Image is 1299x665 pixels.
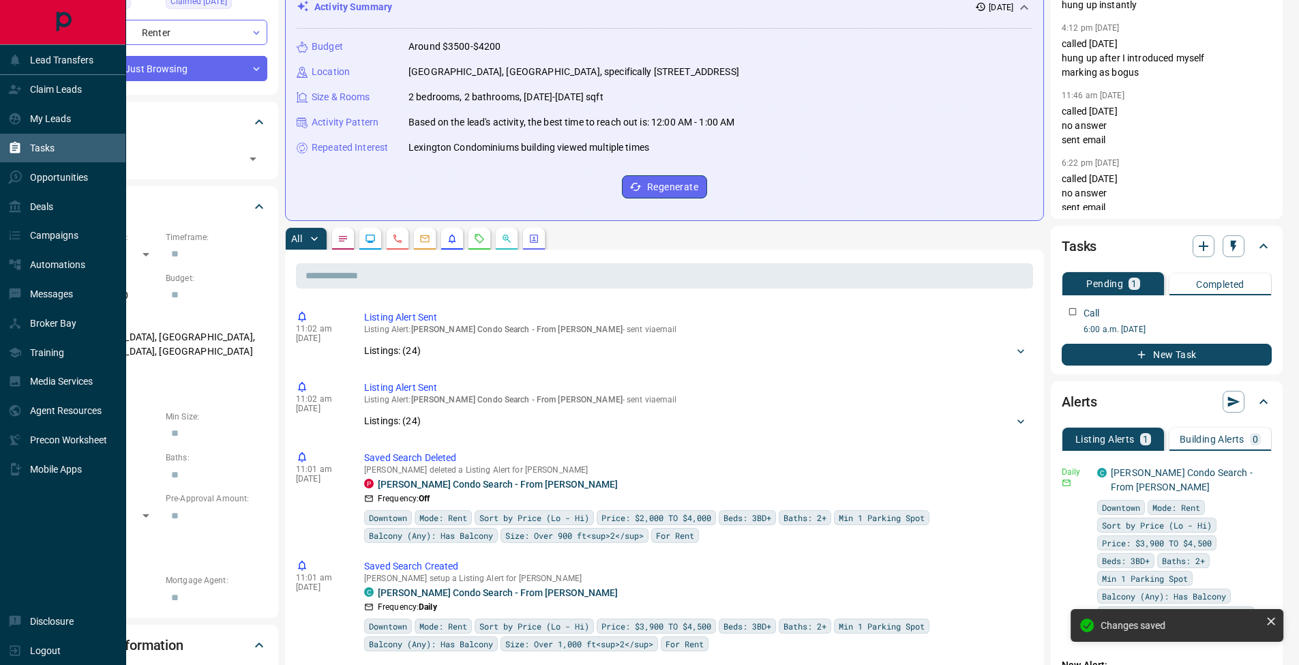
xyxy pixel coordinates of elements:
[296,324,344,334] p: 11:02 am
[1062,23,1120,33] p: 4:12 pm [DATE]
[57,370,267,382] p: Motivation:
[501,233,512,244] svg: Opportunities
[1062,478,1071,488] svg: Email
[312,65,350,79] p: Location
[1062,344,1272,366] button: New Task
[378,587,618,598] a: [PERSON_NAME] Condo Search - From [PERSON_NAME]
[989,1,1013,14] p: [DATE]
[723,511,771,524] span: Beds: 3BD+
[839,511,925,524] span: Min 1 Parking Spot
[364,587,374,597] div: condos.ca
[419,619,467,633] span: Mode: Rent
[601,619,711,633] span: Price: $3,900 TO $4,500
[378,479,618,490] a: [PERSON_NAME] Condo Search - From [PERSON_NAME]
[408,141,649,155] p: Lexington Condominiums building viewed multiple times
[622,175,707,198] button: Regenerate
[364,344,421,358] p: Listings: ( 24 )
[369,637,493,651] span: Balcony (Any): Has Balcony
[783,511,826,524] span: Baths: 2+
[57,629,267,662] div: Personal Information
[1102,554,1150,567] span: Beds: 3BD+
[1086,279,1123,289] p: Pending
[369,529,493,542] span: Balcony (Any): Has Balcony
[479,619,589,633] span: Sort by Price (Lo - Hi)
[1062,235,1096,257] h2: Tasks
[364,395,1028,404] p: Listing Alert : - sent via email
[364,338,1028,364] div: Listings: (24)
[166,272,267,284] p: Budget:
[364,310,1028,325] p: Listing Alert Sent
[364,381,1028,395] p: Listing Alert Sent
[57,314,267,326] p: Areas Searched:
[312,115,378,130] p: Activity Pattern
[166,231,267,243] p: Timeframe:
[312,40,343,54] p: Budget
[1131,279,1137,289] p: 1
[392,233,403,244] svg: Calls
[1062,230,1272,263] div: Tasks
[408,65,739,79] p: [GEOGRAPHIC_DATA], [GEOGRAPHIC_DATA], specifically [STREET_ADDRESS]
[296,573,344,582] p: 11:01 am
[1102,501,1140,514] span: Downtown
[723,619,771,633] span: Beds: 3BD+
[419,602,437,612] strong: Daily
[419,233,430,244] svg: Emails
[296,394,344,404] p: 11:02 am
[1102,536,1212,550] span: Price: $3,900 TO $4,500
[1162,554,1205,567] span: Baths: 2+
[474,233,485,244] svg: Requests
[411,395,623,404] span: [PERSON_NAME] Condo Search - From [PERSON_NAME]
[505,637,653,651] span: Size: Over 1,000 ft<sup>2</sup>
[166,492,267,505] p: Pre-Approval Amount:
[528,233,539,244] svg: Agent Actions
[296,464,344,474] p: 11:01 am
[57,533,267,546] p: Credit Score:
[419,511,467,524] span: Mode: Rent
[369,511,407,524] span: Downtown
[296,404,344,413] p: [DATE]
[291,234,302,243] p: All
[1143,434,1148,444] p: 1
[1102,572,1188,585] span: Min 1 Parking Spot
[1097,468,1107,477] div: condos.ca
[364,574,1028,583] p: [PERSON_NAME] setup a Listing Alert for [PERSON_NAME]
[378,601,437,613] p: Frequency:
[1062,91,1124,100] p: 11:46 am [DATE]
[1062,466,1089,478] p: Daily
[296,582,344,592] p: [DATE]
[364,465,1028,475] p: [PERSON_NAME] deleted a Listing Alert for [PERSON_NAME]
[57,326,267,363] p: [GEOGRAPHIC_DATA], [GEOGRAPHIC_DATA], [GEOGRAPHIC_DATA], [GEOGRAPHIC_DATA]
[296,334,344,343] p: [DATE]
[1104,620,1264,631] div: Changes saved
[1196,280,1244,289] p: Completed
[1062,104,1272,147] p: called [DATE] no answer sent email
[296,474,344,484] p: [DATE]
[1084,323,1272,336] p: 6:00 a.m. [DATE]
[57,20,267,45] div: Renter
[408,40,501,54] p: Around $3500-$4200
[411,325,623,334] span: [PERSON_NAME] Condo Search - From [PERSON_NAME]
[408,115,734,130] p: Based on the lead's activity, the best time to reach out is: 12:00 AM - 1:00 AM
[1253,434,1258,444] p: 0
[1062,391,1097,413] h2: Alerts
[57,190,267,223] div: Criteria
[1075,434,1135,444] p: Listing Alerts
[338,233,348,244] svg: Notes
[364,479,374,488] div: property.ca
[783,619,826,633] span: Baths: 2+
[57,56,267,81] div: Just Browsing
[1062,37,1272,80] p: called [DATE] hung up after I introduced myself marking as bogus
[1062,385,1272,418] div: Alerts
[369,619,407,633] span: Downtown
[364,559,1028,574] p: Saved Search Created
[1180,434,1244,444] p: Building Alerts
[312,141,388,155] p: Repeated Interest
[312,90,370,104] p: Size & Rooms
[1062,158,1120,168] p: 6:22 pm [DATE]
[447,233,458,244] svg: Listing Alerts
[378,492,430,505] p: Frequency:
[166,574,267,587] p: Mortgage Agent:
[364,325,1028,334] p: Listing Alert : - sent via email
[166,452,267,464] p: Baths:
[243,149,263,168] button: Open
